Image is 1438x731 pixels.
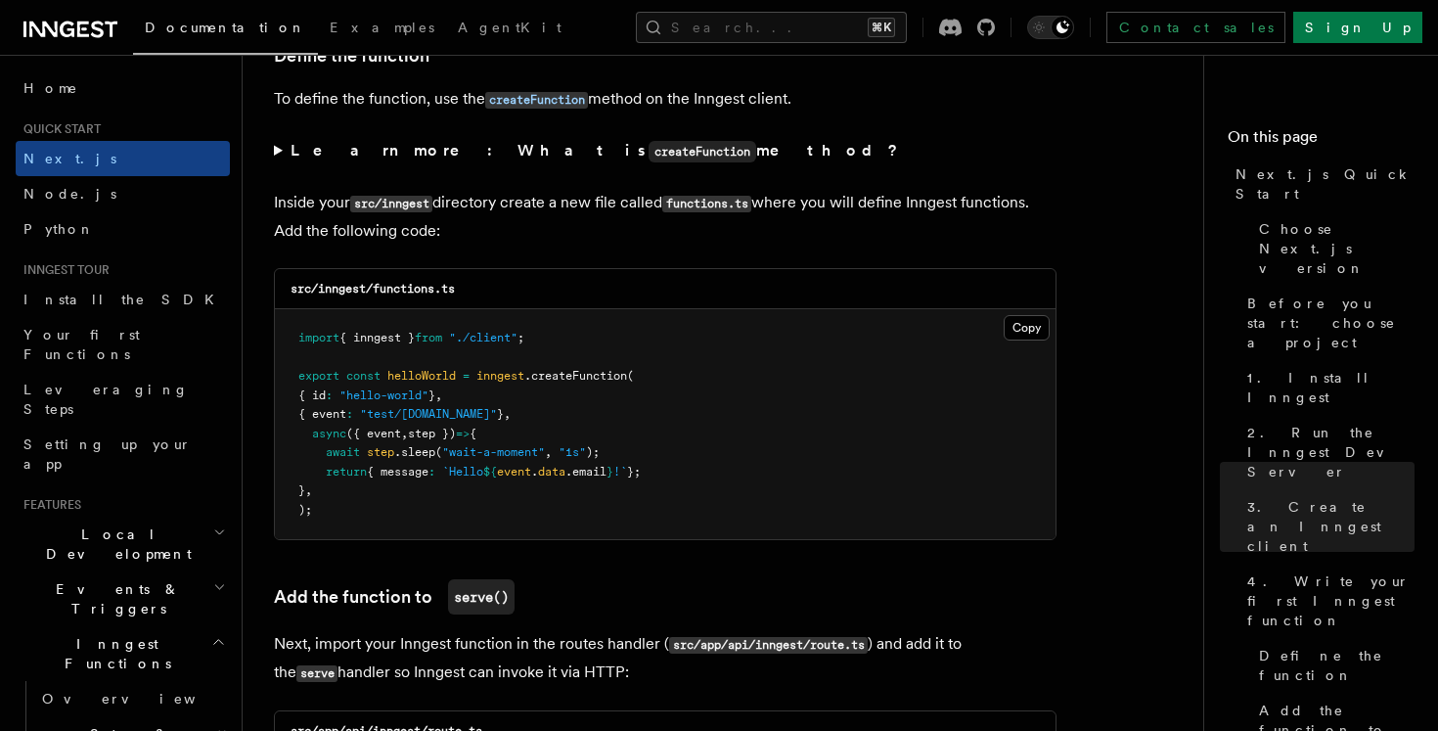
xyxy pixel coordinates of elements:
span: !` [613,465,627,479]
span: data [538,465,565,479]
code: src/app/api/inngest/route.ts [669,637,868,654]
span: export [298,369,339,383]
code: serve() [448,579,515,615]
code: src/inngest [350,196,432,212]
span: { inngest } [339,331,415,344]
button: Inngest Functions [16,626,230,681]
span: helloWorld [387,369,456,383]
button: Toggle dark mode [1027,16,1074,39]
span: 4. Write your first Inngest function [1247,571,1415,630]
a: Your first Functions [16,317,230,372]
a: 1. Install Inngest [1239,360,1415,415]
span: : [428,465,435,479]
a: Next.js [16,141,230,176]
span: Overview [42,691,244,707]
span: step [367,445,394,459]
a: Sign Up [1293,12,1422,43]
span: 2. Run the Inngest Dev Server [1247,423,1415,481]
span: .email [565,465,607,479]
span: = [463,369,470,383]
span: Home [23,78,78,98]
summary: Learn more: What iscreateFunctionmethod? [274,137,1056,165]
span: Documentation [145,20,306,35]
span: Quick start [16,121,101,137]
span: Python [23,221,95,237]
span: } [607,465,613,479]
span: `Hello [442,465,483,479]
a: 2. Run the Inngest Dev Server [1239,415,1415,489]
span: Next.js [23,151,116,166]
span: ( [627,369,634,383]
a: Examples [318,6,446,53]
a: Setting up your app [16,427,230,481]
p: Inside your directory create a new file called where you will define Inngest functions. Add the f... [274,189,1056,245]
span: Define the function [1259,646,1415,685]
span: . [531,465,538,479]
kbd: ⌘K [868,18,895,37]
span: } [298,483,305,497]
span: Events & Triggers [16,579,213,618]
a: AgentKit [446,6,573,53]
button: Local Development [16,517,230,571]
a: Add the function toserve() [274,579,515,615]
span: } [428,388,435,402]
a: Contact sales [1106,12,1285,43]
span: } [497,407,504,421]
span: .createFunction [524,369,627,383]
span: from [415,331,442,344]
span: .sleep [394,445,435,459]
span: , [305,483,312,497]
p: To define the function, use the method on the Inngest client. [274,85,1056,114]
span: => [456,427,470,440]
span: step }) [408,427,456,440]
a: Node.js [16,176,230,211]
code: createFunction [649,141,756,162]
span: await [326,445,360,459]
a: Python [16,211,230,247]
span: { id [298,388,326,402]
span: 1. Install Inngest [1247,368,1415,407]
span: Local Development [16,525,213,564]
span: "1s" [559,445,586,459]
span: Examples [330,20,434,35]
span: { [470,427,476,440]
span: "hello-world" [339,388,428,402]
a: 4. Write your first Inngest function [1239,564,1415,638]
a: Choose Next.js version [1251,211,1415,286]
h4: On this page [1228,125,1415,157]
span: ${ [483,465,497,479]
span: { event [298,407,346,421]
span: , [401,427,408,440]
strong: Learn more: What is method? [291,141,902,160]
a: Leveraging Steps [16,372,230,427]
span: "test/[DOMAIN_NAME]" [360,407,497,421]
span: : [326,388,333,402]
span: { message [367,465,428,479]
span: ({ event [346,427,401,440]
a: Before you start: choose a project [1239,286,1415,360]
a: Overview [34,681,230,716]
span: Inngest Functions [16,634,211,673]
a: Home [16,70,230,106]
span: Features [16,497,81,513]
span: Leveraging Steps [23,382,189,417]
button: Events & Triggers [16,571,230,626]
span: ( [435,445,442,459]
span: Setting up your app [23,436,192,472]
span: import [298,331,339,344]
a: Install the SDK [16,282,230,317]
span: return [326,465,367,479]
span: const [346,369,381,383]
span: Before you start: choose a project [1247,294,1415,352]
span: Your first Functions [23,327,140,362]
span: inngest [476,369,524,383]
p: Next, import your Inngest function in the routes handler ( ) and add it to the handler so Inngest... [274,630,1056,687]
span: ; [517,331,524,344]
span: Choose Next.js version [1259,219,1415,278]
span: , [504,407,511,421]
button: Search...⌘K [636,12,907,43]
a: Documentation [133,6,318,55]
a: Next.js Quick Start [1228,157,1415,211]
span: async [312,427,346,440]
a: createFunction [485,89,588,108]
